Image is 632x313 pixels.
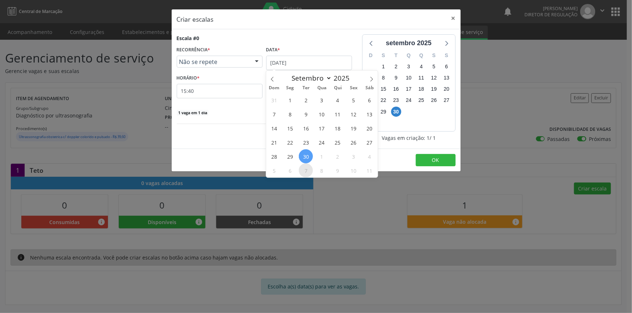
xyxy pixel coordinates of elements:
[282,86,298,90] span: Seg
[378,73,389,83] span: segunda-feira, 8 de setembro de 2025
[429,73,439,83] span: sexta-feira, 12 de setembro de 2025
[315,107,329,121] span: Setembro 10, 2025
[315,135,329,149] span: Setembro 24, 2025
[267,135,281,149] span: Setembro 21, 2025
[315,163,329,177] span: Outubro 8, 2025
[267,163,281,177] span: Outubro 5, 2025
[415,50,428,61] div: Q
[347,163,361,177] span: Outubro 10, 2025
[177,34,200,42] div: Escala #0
[391,73,401,83] span: terça-feira, 9 de setembro de 2025
[283,149,297,163] span: Setembro 29, 2025
[347,121,361,135] span: Setembro 19, 2025
[377,50,390,61] div: S
[416,154,456,166] button: OK
[363,93,377,107] span: Setembro 6, 2025
[331,121,345,135] span: Setembro 18, 2025
[177,110,209,116] span: 1 vaga em 1 dia
[177,73,200,84] label: HORÁRIO
[430,134,436,142] span: / 1
[403,84,414,94] span: quarta-feira, 17 de setembro de 2025
[363,163,377,177] span: Outubro 11, 2025
[363,135,377,149] span: Setembro 27, 2025
[441,61,452,72] span: sábado, 6 de setembro de 2025
[266,86,282,90] span: Dom
[362,134,456,142] div: Vagas em criação: 1
[283,135,297,149] span: Setembro 22, 2025
[416,84,426,94] span: quinta-feira, 18 de setembro de 2025
[298,86,314,90] span: Ter
[330,86,346,90] span: Qui
[331,149,345,163] span: Outubro 2, 2025
[177,84,263,98] input: 00:00
[332,73,356,83] input: Year
[429,84,439,94] span: sexta-feira, 19 de setembro de 2025
[347,135,361,149] span: Setembro 26, 2025
[432,156,439,163] span: OK
[299,135,313,149] span: Setembro 23, 2025
[299,149,313,163] span: Setembro 30, 2025
[428,50,440,61] div: S
[347,149,361,163] span: Outubro 3, 2025
[266,56,352,70] input: Selecione uma data
[267,149,281,163] span: Setembro 28, 2025
[402,50,415,61] div: Q
[267,93,281,107] span: Agosto 31, 2025
[315,93,329,107] span: Setembro 3, 2025
[299,107,313,121] span: Setembro 9, 2025
[299,93,313,107] span: Setembro 2, 2025
[177,14,214,24] h5: Criar escalas
[441,95,452,106] span: sábado, 27 de setembro de 2025
[441,84,452,94] span: sábado, 20 de setembro de 2025
[315,121,329,135] span: Setembro 17, 2025
[391,61,401,72] span: terça-feira, 2 de setembro de 2025
[441,73,452,83] span: sábado, 13 de setembro de 2025
[315,149,329,163] span: Outubro 1, 2025
[429,95,439,106] span: sexta-feira, 26 de setembro de 2025
[314,86,330,90] span: Qua
[429,61,439,72] span: sexta-feira, 5 de setembro de 2025
[363,149,377,163] span: Outubro 4, 2025
[177,44,210,56] label: RECORRÊNCIA
[347,107,361,121] span: Setembro 12, 2025
[283,107,297,121] span: Setembro 8, 2025
[391,95,401,106] span: terça-feira, 23 de setembro de 2025
[267,121,281,135] span: Setembro 14, 2025
[331,107,345,121] span: Setembro 11, 2025
[378,107,389,117] span: segunda-feira, 29 de setembro de 2025
[365,50,377,61] div: D
[416,73,426,83] span: quinta-feira, 11 de setembro de 2025
[283,93,297,107] span: Setembro 1, 2025
[403,95,414,106] span: quarta-feira, 24 de setembro de 2025
[390,50,402,61] div: T
[378,95,389,106] span: segunda-feira, 22 de setembro de 2025
[440,50,453,61] div: S
[363,107,377,121] span: Setembro 13, 2025
[346,86,362,90] span: Sex
[299,121,313,135] span: Setembro 16, 2025
[347,93,361,107] span: Setembro 5, 2025
[362,86,378,90] span: Sáb
[299,163,313,177] span: Outubro 7, 2025
[403,61,414,72] span: quarta-feira, 3 de setembro de 2025
[266,44,280,56] label: Data
[391,107,401,117] span: terça-feira, 30 de setembro de 2025
[391,84,401,94] span: terça-feira, 16 de setembro de 2025
[283,121,297,135] span: Setembro 15, 2025
[363,121,377,135] span: Setembro 20, 2025
[179,58,248,65] span: Não se repete
[267,107,281,121] span: Setembro 7, 2025
[283,163,297,177] span: Outubro 6, 2025
[416,95,426,106] span: quinta-feira, 25 de setembro de 2025
[288,73,332,83] select: Month
[378,61,389,72] span: segunda-feira, 1 de setembro de 2025
[331,135,345,149] span: Setembro 25, 2025
[383,38,434,48] div: setembro 2025
[416,61,426,72] span: quinta-feira, 4 de setembro de 2025
[331,163,345,177] span: Outubro 9, 2025
[378,84,389,94] span: segunda-feira, 15 de setembro de 2025
[331,93,345,107] span: Setembro 4, 2025
[446,9,461,27] button: Close
[403,73,414,83] span: quarta-feira, 10 de setembro de 2025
